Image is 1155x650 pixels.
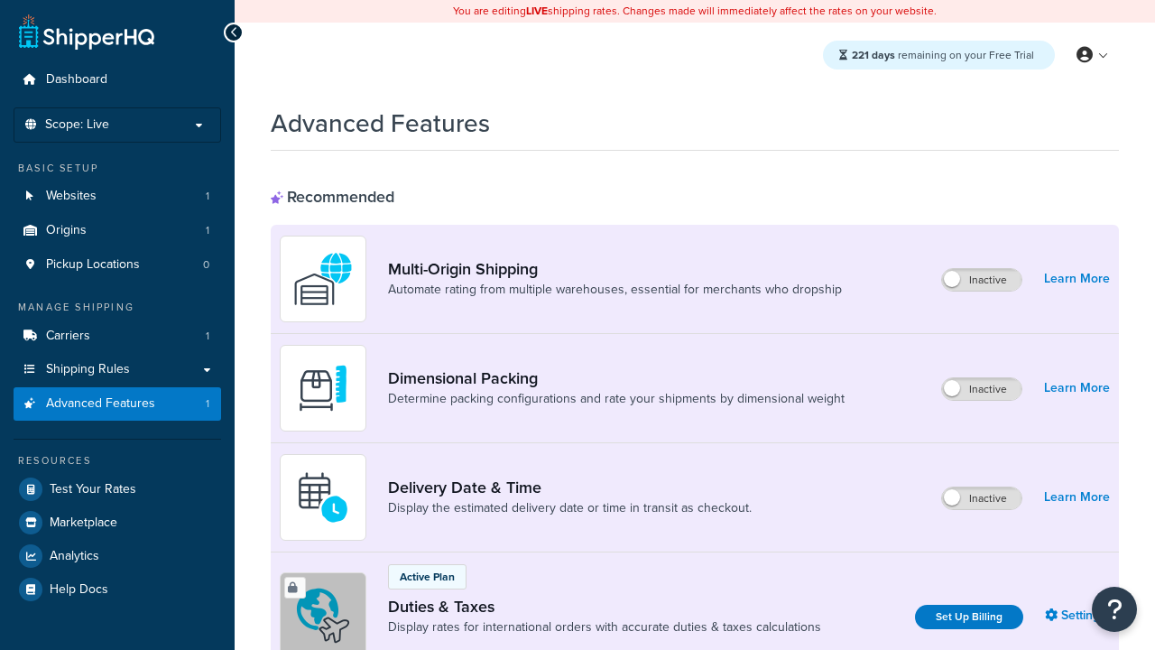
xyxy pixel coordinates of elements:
[46,223,87,238] span: Origins
[388,390,845,408] a: Determine packing configurations and rate your shipments by dimensional weight
[46,72,107,88] span: Dashboard
[388,478,752,497] a: Delivery Date & Time
[388,499,752,517] a: Display the estimated delivery date or time in transit as checkout.
[388,259,842,279] a: Multi-Origin Shipping
[291,247,355,311] img: WatD5o0RtDAAAAAElFTkSuQmCC
[50,482,136,497] span: Test Your Rates
[14,214,221,247] li: Origins
[14,353,221,386] a: Shipping Rules
[14,180,221,213] li: Websites
[206,396,209,412] span: 1
[14,573,221,606] a: Help Docs
[1044,376,1110,401] a: Learn More
[388,368,845,388] a: Dimensional Packing
[14,63,221,97] a: Dashboard
[206,329,209,344] span: 1
[14,248,221,282] a: Pickup Locations0
[14,320,221,353] a: Carriers1
[50,515,117,531] span: Marketplace
[1044,266,1110,292] a: Learn More
[45,117,109,133] span: Scope: Live
[46,189,97,204] span: Websites
[291,357,355,420] img: DTVBYsAAAAAASUVORK5CYII=
[46,362,130,377] span: Shipping Rules
[14,300,221,315] div: Manage Shipping
[915,605,1023,629] a: Set Up Billing
[388,618,821,636] a: Display rates for international orders with accurate duties & taxes calculations
[46,396,155,412] span: Advanced Features
[14,161,221,176] div: Basic Setup
[46,257,140,273] span: Pickup Locations
[14,453,221,469] div: Resources
[1045,603,1110,628] a: Settings
[14,214,221,247] a: Origins1
[942,487,1021,509] label: Inactive
[942,378,1021,400] label: Inactive
[14,320,221,353] li: Carriers
[14,180,221,213] a: Websites1
[852,47,1034,63] span: remaining on your Free Trial
[291,466,355,529] img: gfkeb5ejjkALwAAAABJRU5ErkJggg==
[271,106,490,141] h1: Advanced Features
[203,257,209,273] span: 0
[852,47,895,63] strong: 221 days
[14,506,221,539] a: Marketplace
[388,597,821,617] a: Duties & Taxes
[50,582,108,598] span: Help Docs
[1044,485,1110,510] a: Learn More
[942,269,1021,291] label: Inactive
[206,189,209,204] span: 1
[271,187,394,207] div: Recommended
[14,540,221,572] a: Analytics
[50,549,99,564] span: Analytics
[388,281,842,299] a: Automate rating from multiple warehouses, essential for merchants who dropship
[1092,587,1137,632] button: Open Resource Center
[206,223,209,238] span: 1
[400,569,455,585] p: Active Plan
[14,473,221,506] a: Test Your Rates
[14,248,221,282] li: Pickup Locations
[526,3,548,19] b: LIVE
[14,387,221,421] li: Advanced Features
[46,329,90,344] span: Carriers
[14,387,221,421] a: Advanced Features1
